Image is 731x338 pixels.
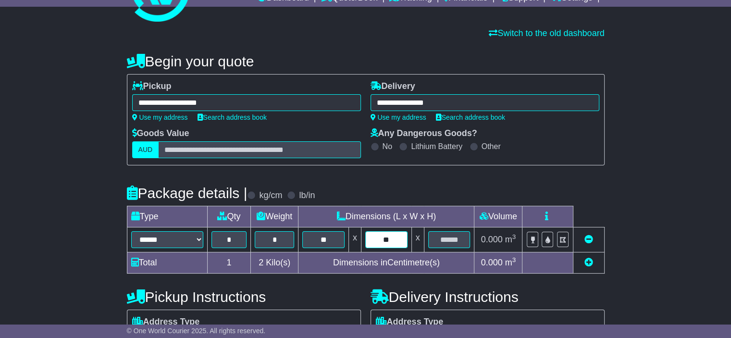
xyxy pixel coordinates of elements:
[371,81,415,92] label: Delivery
[489,28,604,38] a: Switch to the old dashboard
[383,142,392,151] label: No
[259,190,282,201] label: kg/cm
[481,235,503,244] span: 0.000
[251,252,298,274] td: Kilo(s)
[132,81,172,92] label: Pickup
[298,252,474,274] td: Dimensions in Centimetre(s)
[251,206,298,227] td: Weight
[259,258,263,267] span: 2
[127,185,248,201] h4: Package details |
[512,233,516,240] sup: 3
[411,142,462,151] label: Lithium Battery
[584,235,593,244] a: Remove this item
[198,113,267,121] a: Search address book
[371,113,426,121] a: Use my address
[132,113,188,121] a: Use my address
[371,128,477,139] label: Any Dangerous Goods?
[299,190,315,201] label: lb/in
[132,141,159,158] label: AUD
[127,252,207,274] td: Total
[436,113,505,121] a: Search address book
[207,252,251,274] td: 1
[132,317,200,327] label: Address Type
[127,327,266,335] span: © One World Courier 2025. All rights reserved.
[376,317,444,327] label: Address Type
[127,53,605,69] h4: Begin your quote
[132,128,189,139] label: Goods Value
[481,258,503,267] span: 0.000
[127,206,207,227] td: Type
[584,258,593,267] a: Add new item
[474,206,522,227] td: Volume
[371,289,605,305] h4: Delivery Instructions
[207,206,251,227] td: Qty
[411,227,424,252] td: x
[127,289,361,305] h4: Pickup Instructions
[298,206,474,227] td: Dimensions (L x W x H)
[482,142,501,151] label: Other
[512,256,516,263] sup: 3
[505,258,516,267] span: m
[348,227,361,252] td: x
[505,235,516,244] span: m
